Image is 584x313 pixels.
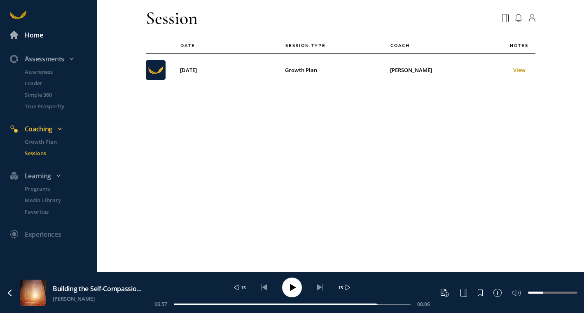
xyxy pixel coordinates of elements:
div: Assessments [5,54,100,64]
div: Experiences [25,229,61,240]
a: Leader [15,79,97,87]
div: Home [25,30,43,40]
a: [PERSON_NAME] [53,294,143,303]
div: Session [146,7,198,30]
td: [DATE] [173,54,278,87]
div: Coaching [5,124,100,134]
p: Growth Plan [25,138,96,146]
a: Programs [15,185,97,193]
div: View [495,66,528,74]
p: Programs [25,185,96,193]
span: 08:06 [417,301,430,308]
a: Awareness [15,68,97,76]
th: DATE [173,43,278,54]
a: Growth Plan [15,138,97,146]
td: Growth Plan [278,54,383,87]
p: Leader [25,79,96,87]
td: [PERSON_NAME] [383,54,488,87]
a: Building the Self-Compassion Muscle [53,283,143,294]
a: Media Library [15,196,97,204]
p: Favorites [25,208,96,216]
p: True Prosperity [25,102,96,110]
img: 6399775d78f3020280a73fee_1699441773.jpg [20,280,46,306]
th: COACH [383,43,488,54]
a: Favorites [15,208,97,216]
th: SESSION TYPE [278,43,383,54]
a: Simple 360 [15,91,97,99]
img: abroad-gold.png [146,60,166,80]
p: Simple 360 [25,91,96,99]
span: 06:57 [154,301,167,308]
a: Sessions [15,149,97,157]
p: Awareness [25,68,96,76]
span: 15 [338,285,343,290]
th: NOTES [488,43,535,54]
p: Media Library [25,196,96,204]
span: 15 [241,285,246,290]
p: Sessions [25,149,96,157]
div: Learning [5,171,100,181]
a: True Prosperity [15,102,97,110]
